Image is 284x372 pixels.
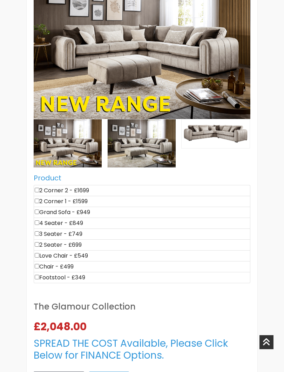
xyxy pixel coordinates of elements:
h1: The Glamour Collection [34,303,250,311]
h3: SPREAD THE COST Available, Please Click Below for FINANCE Options. [34,338,250,361]
li: Footstool - £349 [34,272,250,283]
span: £2,048.00 [34,321,89,332]
li: 2 Corner 1 - £1599 [34,196,250,207]
li: 3 Seater - £749 [34,228,250,240]
li: Grand Sofa - £949 [34,207,250,218]
li: 4 Seater - £849 [34,218,250,229]
li: 2 Seater - £699 [34,239,250,251]
h5: Product [34,174,250,182]
li: 2 Corner 2 - £1699 [34,185,250,196]
li: Love Chair - £549 [34,250,250,261]
li: Chair - £499 [34,261,250,272]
